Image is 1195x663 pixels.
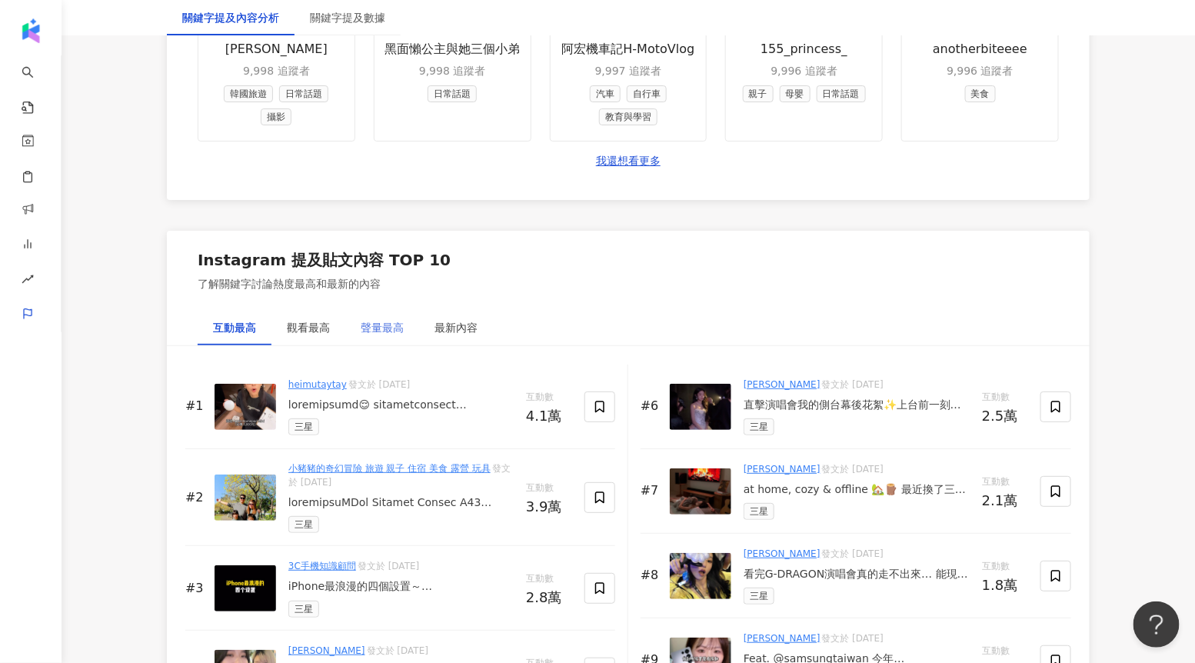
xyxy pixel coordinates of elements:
a: 我還想看更多 [596,154,661,169]
img: post-image [670,468,731,515]
a: heimutaytay [288,379,347,390]
img: post-image [670,384,731,430]
div: 9,996 追蹤者 [947,64,1014,79]
span: 汽車 [590,85,621,102]
div: 2.5萬 [982,408,1028,424]
span: 三星 [288,418,319,435]
div: 2.1萬 [982,493,1028,508]
span: 美食 [965,85,996,102]
span: 互動數 [982,390,1028,405]
span: 互動數 [526,481,572,496]
span: 三星 [288,516,319,533]
div: 黑面懶公主與她三個小弟 [384,41,520,58]
div: 觀看最高 [287,319,330,336]
div: 看完G-DRAGON演唱會真的走不出來… 能現場聽到熟悉的歌 心臟狂跳到不行🫀 尤其小時候超級愛在家唱跳Heartbreaker 謝謝🐉的出現 讓小時候的我 有繼續努力的動力 看演唱會除了應援物... [744,567,970,582]
span: 發文於 [DATE] [822,633,884,644]
span: 教育與學習 [599,108,657,125]
img: post-image [215,384,276,430]
div: 9,998 追蹤者 [243,64,310,79]
div: 關鍵字提及數據 [310,9,385,26]
span: 互動數 [982,475,1028,490]
div: anotherbiteeee [933,41,1027,58]
div: #7 [641,482,664,499]
span: 日常話題 [428,85,477,102]
div: 3.9萬 [526,499,572,515]
div: 9,997 追蹤者 [595,64,662,79]
img: logo icon [18,18,43,43]
span: 三星 [744,418,774,435]
span: 三星 [744,588,774,605]
span: 發文於 [DATE] [288,463,511,488]
div: loremipsuMDol Sitamet Consec A43 elitseddoeiu te Incidi U40 laboreetd magnaaliq en3admi 7.VEnia q... [288,495,514,511]
a: 小豬豬的奇幻冒險 旅遊 親子 住宿 美食 露營 玩具 [288,463,491,474]
a: [PERSON_NAME] [744,464,821,475]
span: 發文於 [DATE] [822,548,884,559]
a: [PERSON_NAME] [744,548,821,559]
div: 1.8萬 [982,578,1028,593]
div: #1 [185,398,208,415]
div: 4.1萬 [526,408,572,424]
span: 互動數 [982,559,1028,575]
div: #2 [185,489,208,506]
span: 日常話題 [817,85,866,102]
img: post-image [670,553,731,599]
div: loremipsumd😌 sitametconsect adipiscingelitsed 🔗doeiu TEmpo「Incidi」 『utla Etdo MaGna Ali？』 enim（ad... [288,398,514,413]
div: 直擊演唱會我的側台幕後花絮✨上台前一刻都還在記舞步，真的緊張到不行，笑容也太僵硬了吧🤣 相對的看得出來我在找餐廳時多方便嗎😆 直接一句交代找附近指定需求的聚餐餐廳🍜，還能立刻跨APP傳給經紀人📲... [744,398,970,413]
div: 9,998 追蹤者 [419,64,486,79]
div: Instagram 提及貼文內容 TOP 10 [198,249,451,271]
div: #8 [641,567,664,584]
span: 親子 [743,85,774,102]
div: at home, cozy & offline 🏡🪵 最近換了三星的 55型 OLED AI S90D 智慧顯示器 畫質好驚艷! 黑的黑、[PERSON_NAME]的亮 抗反光技術 對比很明顯 ... [744,482,970,498]
span: 發文於 [DATE] [822,464,884,475]
div: 9,996 追蹤者 [771,64,838,79]
span: rise [22,264,34,298]
div: #3 [185,580,208,597]
span: 互動數 [982,644,1028,659]
span: 母嬰 [780,85,811,102]
div: 阿宏機車記H-MotoVlog [562,41,695,58]
a: [PERSON_NAME] [288,645,365,656]
div: 了解關鍵字討論熱度最高和最新的內容 [198,277,451,292]
span: 韓國旅遊 [224,85,273,102]
div: #6 [641,398,664,415]
div: 155_princess_ [761,41,847,58]
div: 最新內容 [434,319,478,336]
img: post-image [215,565,276,611]
span: 發文於 [DATE] [822,379,884,390]
iframe: Help Scout Beacon - Open [1133,601,1180,648]
span: 發文於 [DATE] [348,379,410,390]
span: 攝影 [261,108,291,125]
span: 發文於 [DATE] [358,561,419,571]
div: 2.8萬 [526,590,572,605]
span: 互動數 [526,571,572,587]
span: 自行車 [627,85,667,102]
img: post-image [215,475,276,521]
a: [PERSON_NAME] [744,379,821,390]
span: 三星 [288,601,319,618]
span: 發文於 [DATE] [367,645,428,656]
span: 日常話題 [279,85,328,102]
a: 3C手機知識顧問 [288,561,356,571]
a: [PERSON_NAME] [744,633,821,644]
div: [PERSON_NAME] [225,41,328,58]
div: iPhone最浪漫的四個設置～ ——————————————— Apple原廠授權維修/三星授權/華碩授權/OPPO授權 🔎各大廠牌原廠現場維修｜現場取件​｜免留機 🌟新機中古機買賣｜舊機換新機... [288,579,514,595]
div: 關鍵字提及內容分析 [182,9,279,26]
span: 三星 [744,503,774,520]
div: 聲量最高 [361,319,404,336]
span: 互動數 [526,390,572,405]
div: 互動最高 [213,319,256,336]
a: search [22,55,52,115]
